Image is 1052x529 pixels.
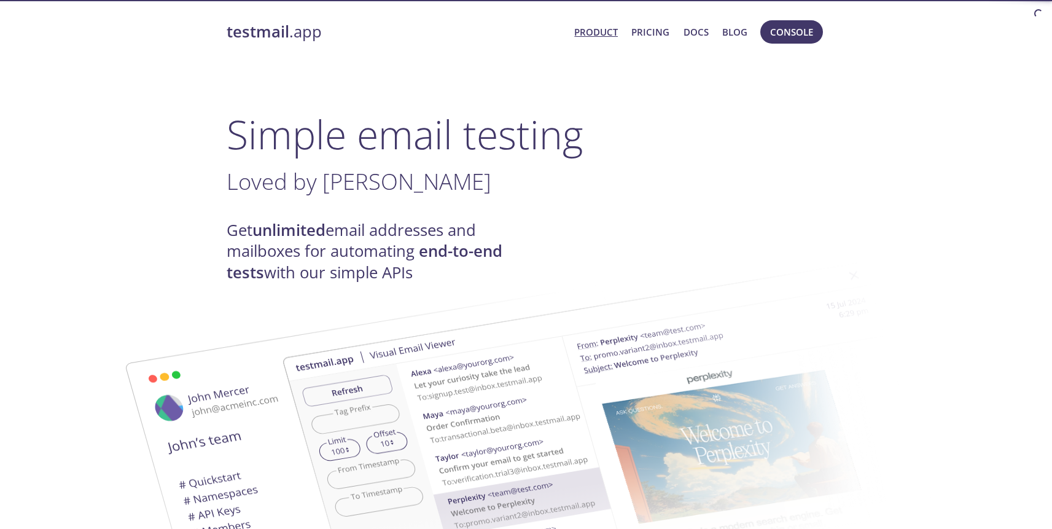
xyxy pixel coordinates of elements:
[227,111,826,158] h1: Simple email testing
[684,24,709,40] a: Docs
[760,20,823,44] button: Console
[227,220,526,283] h4: Get email addresses and mailboxes for automating with our simple APIs
[631,24,669,40] a: Pricing
[770,24,813,40] span: Console
[227,240,502,283] strong: end-to-end tests
[722,24,747,40] a: Blog
[252,219,325,241] strong: unlimited
[227,22,565,42] a: testmail.app
[227,21,289,42] strong: testmail
[574,24,618,40] a: Product
[227,166,491,197] span: Loved by [PERSON_NAME]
